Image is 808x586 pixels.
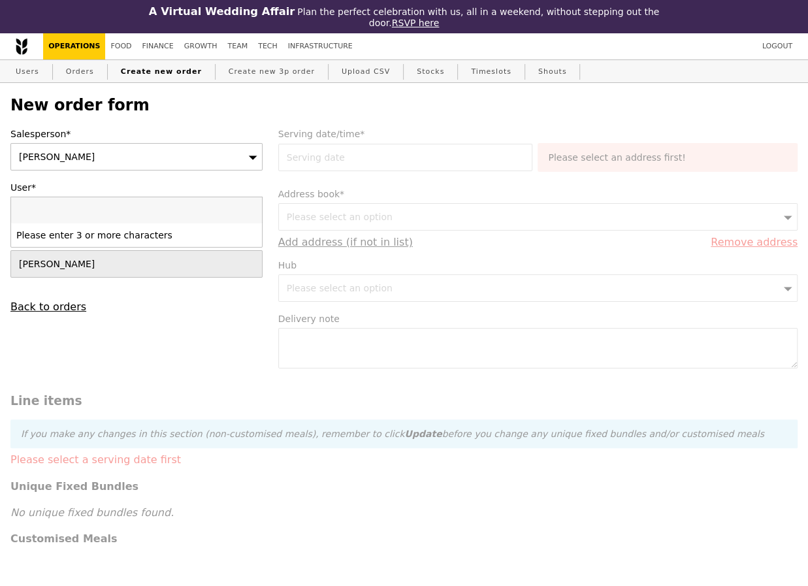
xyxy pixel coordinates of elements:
a: Infrastructure [283,33,358,59]
a: Logout [757,33,798,59]
a: Users [10,60,44,84]
a: Finance [137,33,179,59]
a: Create new order [116,60,207,84]
a: Timeslots [466,60,516,84]
a: Shouts [533,60,572,84]
a: Back to orders [10,301,86,313]
a: Team [222,33,253,59]
a: Stocks [412,60,449,84]
label: Salesperson* [10,127,263,140]
a: Orders [61,60,99,84]
a: Food [105,33,137,59]
a: RSVP here [392,18,440,28]
img: Grain logo [16,38,27,55]
a: Create new 3p order [223,60,320,84]
div: Plan the perfect celebration with us, all in a weekend, without stepping out the door. [135,5,673,28]
a: Upload CSV [336,60,395,84]
a: Operations [43,33,105,59]
a: Growth [179,33,223,59]
label: User* [10,181,263,194]
a: Tech [253,33,283,59]
span: [PERSON_NAME] [19,152,95,162]
h2: New order form [10,96,798,114]
li: Please enter 3 or more characters [11,223,262,247]
h3: A Virtual Wedding Affair [149,5,295,18]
